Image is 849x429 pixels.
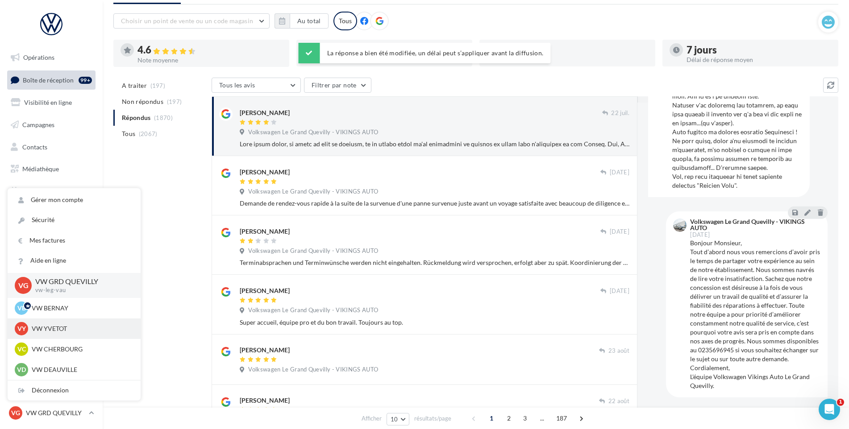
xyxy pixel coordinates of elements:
span: VG [11,408,20,417]
span: ... [535,411,549,425]
a: Campagnes DataOnDemand [5,234,97,260]
a: Aide en ligne [8,251,141,271]
p: VW BERNAY [32,304,130,313]
span: (197) [150,82,166,89]
span: Non répondus [122,97,163,106]
div: Demande de rendez-vous rapide à la suite de la survenue d'une panne survenue juste avant un voyag... [240,199,629,208]
p: VW YVETOT [32,324,130,333]
div: Déconnexion [8,380,141,400]
span: VG [18,280,29,290]
span: Afficher [362,414,382,423]
div: Terminabsprachen und Terminwünsche werden nicht eingehalten. Rückmeldung wird versprochen, erfolg... [240,258,629,267]
a: Sécurité [8,210,141,230]
a: PLV et print personnalisable [5,204,97,231]
div: Note moyenne [137,57,282,63]
div: [PERSON_NAME] [240,346,290,355]
a: Gérer mon compte [8,190,141,210]
span: (2067) [139,130,158,137]
span: 1 [837,399,844,406]
div: 7 jours [687,45,831,55]
div: Bonjour Monsieur, Tout d’abord nous vous remercions d’avoir pris le temps de partager votre expér... [690,239,820,390]
span: Campagnes [22,121,54,128]
a: Opérations [5,48,97,67]
button: Au total [275,13,329,29]
span: 187 [553,411,571,425]
div: [PERSON_NAME] [240,108,290,117]
span: Tous les avis [219,81,255,89]
span: 1 [484,411,499,425]
a: Campagnes [5,115,97,134]
p: VW GRD QUEVILLY [35,276,126,287]
button: Choisir un point de vente ou un code magasin [113,13,270,29]
span: résultats/page [414,414,451,423]
span: VD [17,365,26,374]
p: VW GRD QUEVILLY [26,408,85,417]
a: Calendrier [5,182,97,201]
button: Filtrer par note [304,78,371,93]
span: VB [17,304,26,313]
iframe: Intercom live chat [819,399,840,420]
div: Super accueil, équipe pro et du bon travail. Toujours au top. [240,318,629,327]
button: Tous les avis [212,78,301,93]
span: [DATE] [690,232,710,238]
div: La réponse a bien été modifiée, un délai peut s’appliquer avant la diffusion. [299,43,551,63]
span: A traiter [122,81,147,90]
span: Contacts [22,143,47,150]
span: Boîte de réception [23,76,74,83]
span: Volkswagen Le Grand Quevilly - VIKINGS AUTO [248,128,378,136]
span: Tous [122,129,135,138]
span: 23 août [608,347,629,355]
span: Volkswagen Le Grand Quevilly - VIKINGS AUTO [248,188,378,196]
span: 22 juil. [611,109,629,117]
span: Volkswagen Le Grand Quevilly - VIKINGS AUTO [248,306,378,314]
span: VY [17,324,26,333]
div: [PERSON_NAME] [240,286,290,295]
a: Mes factures [8,231,141,251]
div: 4.6 [137,45,282,55]
span: (197) [167,98,182,105]
button: 10 [387,413,409,425]
span: [DATE] [610,169,629,177]
a: Boîte de réception99+ [5,70,97,90]
a: Visibilité en ligne [5,93,97,112]
div: Lore ipsum dolor, si ametc ad elit se doeiusm, te in utlabo etdol ma'al enimadmini ve quisnos ex ... [240,140,629,148]
button: Au total [290,13,329,29]
p: VW DEAUVILLE [32,365,130,374]
div: Tous [333,12,357,30]
span: 3 [518,411,532,425]
p: VW CHERBOURG [32,345,130,354]
div: 99+ [79,77,92,84]
span: Volkswagen Le Grand Quevilly - VIKINGS AUTO [248,366,378,374]
p: vw-leg-vau [35,286,126,294]
div: [PERSON_NAME] [240,396,290,405]
span: Médiathèque [22,165,59,173]
div: Volkswagen Le Grand Quevilly - VIKINGS AUTO [690,219,819,231]
a: Médiathèque [5,160,97,178]
a: Contacts [5,138,97,157]
div: [PERSON_NAME] [240,168,290,177]
div: [PERSON_NAME] [240,227,290,236]
div: Taux de réponse [504,57,648,63]
span: Volkswagen Le Grand Quevilly - VIKINGS AUTO [248,247,378,255]
span: Opérations [23,54,54,61]
span: Choisir un point de vente ou un code magasin [121,17,253,25]
span: 22 août [608,397,629,405]
span: [DATE] [610,228,629,236]
span: Visibilité en ligne [24,99,72,106]
span: 10 [391,416,398,423]
span: VC [17,345,26,354]
div: Délai de réponse moyen [687,57,831,63]
span: 2 [502,411,516,425]
div: 90 % [504,45,648,55]
a: VG VW GRD QUEVILLY [7,404,96,421]
span: [DATE] [610,287,629,295]
span: Calendrier [22,187,52,195]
